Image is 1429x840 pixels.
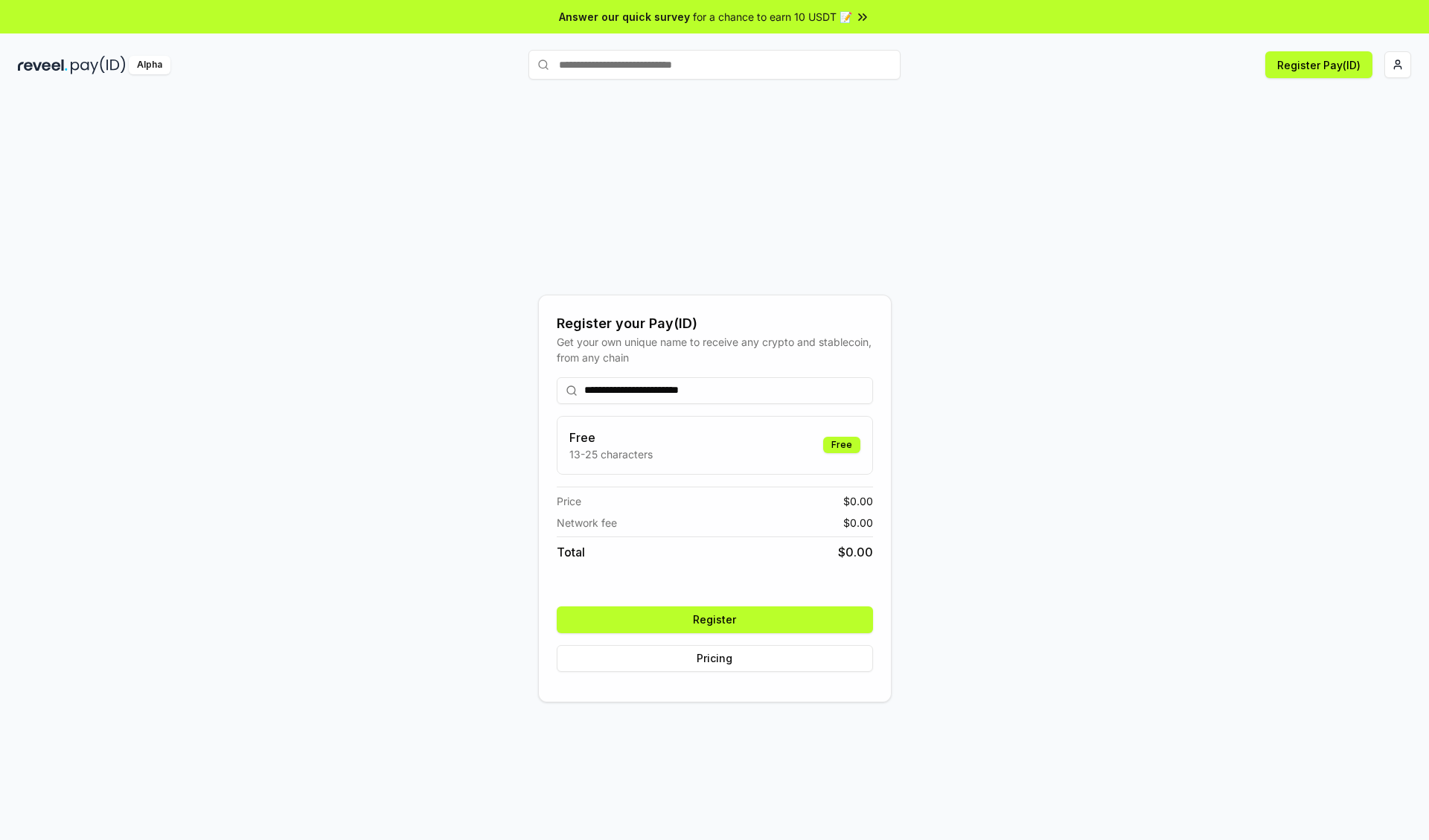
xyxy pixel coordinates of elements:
[129,56,170,74] div: Alpha
[557,515,617,530] span: Network fee
[557,645,873,672] button: Pricing
[1265,51,1372,78] button: Register Pay(ID)
[838,543,873,561] span: $ 0.00
[557,493,581,509] span: Price
[843,493,873,509] span: $ 0.00
[557,543,585,561] span: Total
[569,429,653,446] h3: Free
[71,56,126,74] img: pay_id
[569,446,653,462] p: 13-25 characters
[693,9,852,25] span: for a chance to earn 10 USDT 📝
[559,9,690,25] span: Answer our quick survey
[823,437,860,453] div: Free
[557,606,873,633] button: Register
[557,334,873,365] div: Get your own unique name to receive any crypto and stablecoin, from any chain
[18,56,68,74] img: reveel_dark
[843,515,873,530] span: $ 0.00
[557,313,873,334] div: Register your Pay(ID)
